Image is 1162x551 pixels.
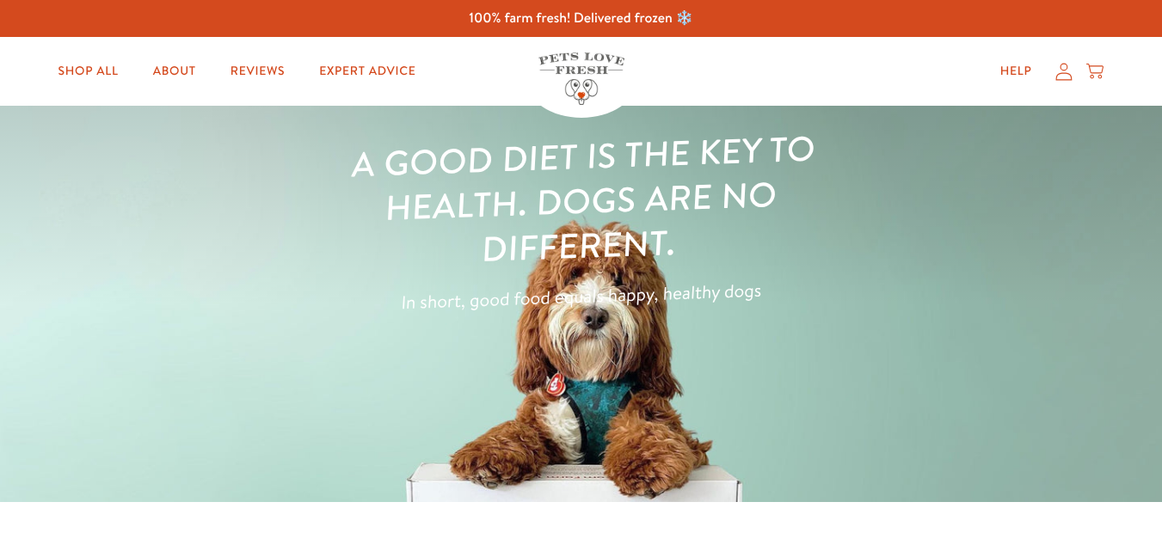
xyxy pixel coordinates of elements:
h1: A good diet is the key to health. Dogs are no different. [329,125,832,276]
a: Expert Advice [305,54,429,89]
a: About [139,54,210,89]
a: Reviews [217,54,298,89]
a: Help [987,54,1046,89]
a: Shop All [45,54,132,89]
p: In short, good food equals happy, healthy dogs [333,272,830,321]
img: Pets Love Fresh [538,52,624,105]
